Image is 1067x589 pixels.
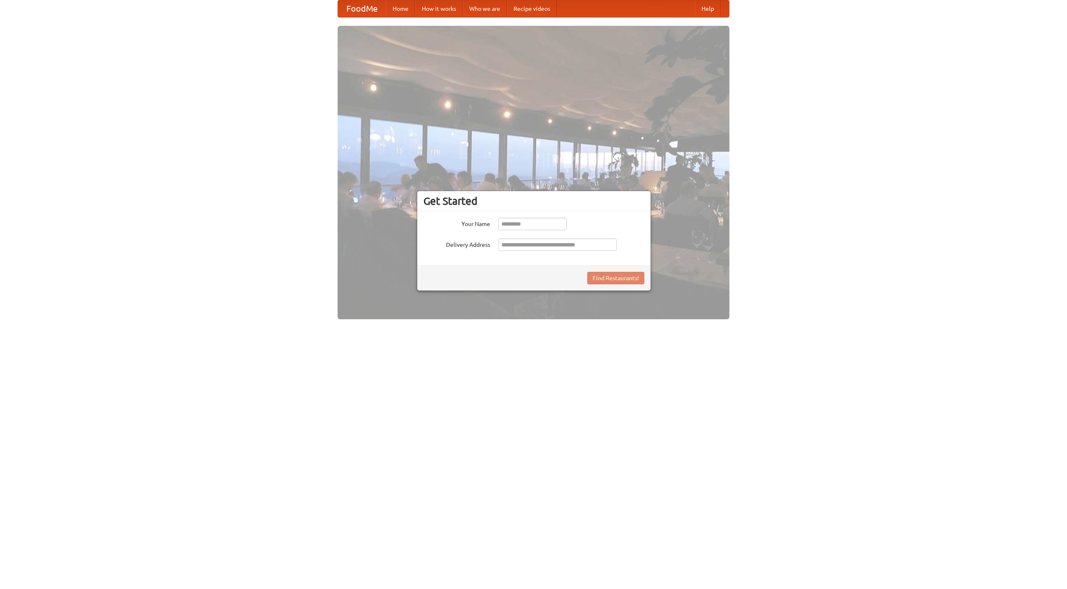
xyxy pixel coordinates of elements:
a: Home [386,0,415,17]
a: How it works [415,0,463,17]
a: Who we are [463,0,507,17]
a: Recipe videos [507,0,557,17]
a: Help [695,0,721,17]
a: FoodMe [338,0,386,17]
label: Delivery Address [423,239,490,249]
label: Your Name [423,218,490,228]
button: Find Restaurants! [587,272,644,284]
h3: Get Started [423,195,644,207]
